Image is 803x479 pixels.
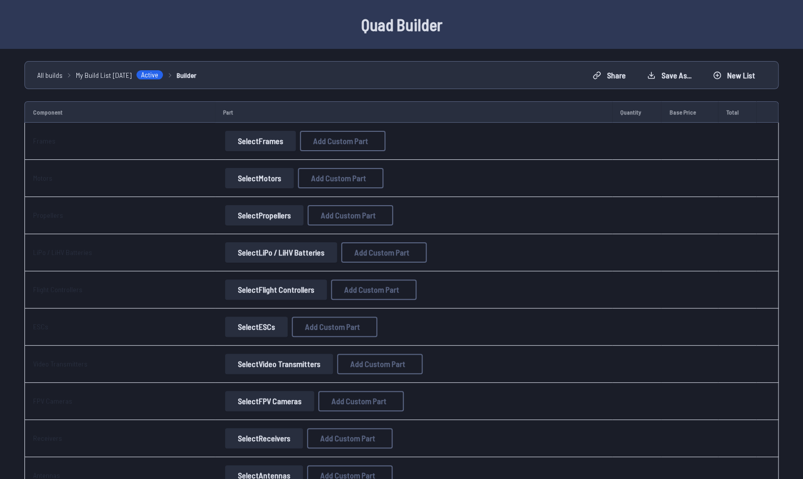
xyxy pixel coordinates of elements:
[311,174,366,182] span: Add Custom Part
[223,317,290,337] a: SelectESCs
[661,101,717,123] td: Base Price
[225,131,296,151] button: SelectFrames
[223,279,329,300] a: SelectFlight Controllers
[33,211,63,219] a: Propellers
[225,428,303,448] button: SelectReceivers
[318,391,404,411] button: Add Custom Part
[225,205,303,226] button: SelectPropellers
[76,70,132,80] span: My Build List [DATE]
[331,279,417,300] button: Add Custom Part
[33,397,72,405] a: FPV Cameras
[341,242,427,263] button: Add Custom Part
[76,12,728,37] h1: Quad Builder
[33,136,56,145] a: Frames
[33,322,48,331] a: ESCs
[313,137,368,145] span: Add Custom Part
[223,131,298,151] a: SelectFrames
[639,67,700,83] button: Save as...
[305,323,360,331] span: Add Custom Part
[223,391,316,411] a: SelectFPV Cameras
[136,70,163,80] span: Active
[215,101,612,123] td: Part
[320,434,375,442] span: Add Custom Part
[718,101,757,123] td: Total
[337,354,423,374] button: Add Custom Part
[584,67,634,83] button: Share
[225,168,294,188] button: SelectMotors
[223,168,296,188] a: SelectMotors
[33,285,82,294] a: Flight Controllers
[225,391,314,411] button: SelectFPV Cameras
[33,359,88,368] a: Video Transmitters
[33,434,62,442] a: Receivers
[33,174,52,182] a: Motors
[177,70,197,80] a: Builder
[223,242,339,263] a: SelectLiPo / LiHV Batteries
[33,248,92,257] a: LiPo / LiHV Batteries
[344,286,399,294] span: Add Custom Part
[225,354,333,374] button: SelectVideo Transmitters
[223,428,305,448] a: SelectReceivers
[225,279,327,300] button: SelectFlight Controllers
[223,354,335,374] a: SelectVideo Transmitters
[350,360,405,368] span: Add Custom Part
[308,205,393,226] button: Add Custom Part
[704,67,764,83] button: New List
[298,168,383,188] button: Add Custom Part
[321,211,376,219] span: Add Custom Part
[331,397,386,405] span: Add Custom Part
[354,248,409,257] span: Add Custom Part
[612,101,661,123] td: Quantity
[307,428,393,448] button: Add Custom Part
[225,242,337,263] button: SelectLiPo / LiHV Batteries
[225,317,288,337] button: SelectESCs
[223,205,306,226] a: SelectPropellers
[76,70,163,80] a: My Build List [DATE]Active
[300,131,385,151] button: Add Custom Part
[24,101,215,123] td: Component
[37,70,63,80] a: All builds
[292,317,377,337] button: Add Custom Part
